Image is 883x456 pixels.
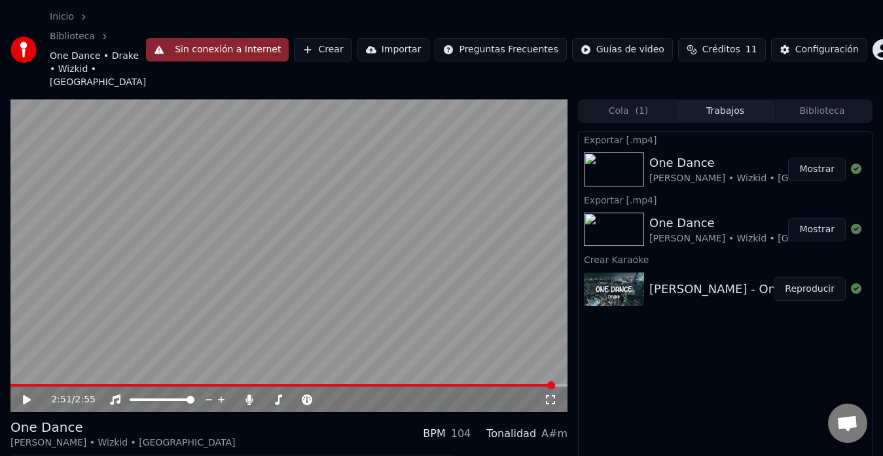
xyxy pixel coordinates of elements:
[580,101,677,120] button: Cola
[678,38,766,61] button: Créditos11
[10,37,37,63] img: youka
[649,172,874,185] div: [PERSON_NAME] • Wizkid • [GEOGRAPHIC_DATA]
[51,393,82,406] div: /
[146,38,289,61] button: Sin conexión a Internet
[774,277,846,301] button: Reproducir
[635,105,648,118] span: ( 1 )
[541,426,568,442] div: A#m
[435,38,566,61] button: Preguntas Frecuentes
[746,43,757,56] span: 11
[788,158,846,181] button: Mostrar
[50,50,146,89] span: One Dance • Drake • Wizkid • [GEOGRAPHIC_DATA]
[771,38,867,61] button: Configuración
[795,43,859,56] div: Configuración
[702,43,740,56] span: Créditos
[423,426,445,442] div: BPM
[50,30,95,43] a: Biblioteca
[357,38,430,61] button: Importar
[50,10,74,24] a: Inicio
[649,154,874,172] div: One Dance
[572,38,673,61] button: Guías de video
[10,418,235,436] div: One Dance
[579,132,872,147] div: Exportar [.mp4]
[788,218,846,241] button: Mostrar
[649,214,874,232] div: One Dance
[451,426,471,442] div: 104
[828,404,867,443] a: Chat abierto
[774,101,871,120] button: Biblioteca
[677,101,774,120] button: Trabajos
[75,393,96,406] span: 2:55
[579,192,872,207] div: Exportar [.mp4]
[10,436,235,449] div: [PERSON_NAME] • Wizkid • [GEOGRAPHIC_DATA]
[50,10,146,89] nav: breadcrumb
[579,251,872,267] div: Crear Karaoke
[486,426,536,442] div: Tonalidad
[51,393,71,406] span: 2:51
[649,232,874,245] div: [PERSON_NAME] • Wizkid • [GEOGRAPHIC_DATA]
[294,38,351,61] button: Crear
